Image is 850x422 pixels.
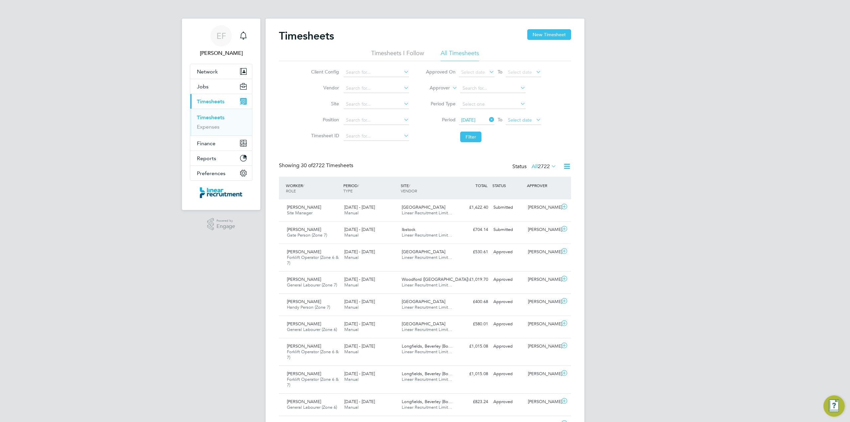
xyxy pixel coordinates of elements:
[182,19,260,210] nav: Main navigation
[344,282,359,288] span: Manual
[344,276,375,282] span: [DATE] - [DATE]
[190,109,252,136] div: Timesheets
[491,179,525,191] div: STATUS
[402,227,415,232] span: Ibstock
[344,210,359,216] span: Manual
[344,255,359,260] span: Manual
[287,232,327,238] span: Gate Person (Zone 7)
[287,327,337,332] span: General Labourer (Zone 6)
[525,319,560,330] div: [PERSON_NAME]
[344,321,375,327] span: [DATE] - [DATE]
[456,396,491,407] div: £823.24
[491,274,525,285] div: Approved
[461,117,475,123] span: [DATE]
[344,376,359,382] span: Manual
[287,276,321,282] span: [PERSON_NAME]
[456,202,491,213] div: £1,622.40
[287,321,321,327] span: [PERSON_NAME]
[402,327,452,332] span: Linear Recruitment Limit…
[344,399,375,404] span: [DATE] - [DATE]
[409,183,410,188] span: /
[402,276,468,282] span: Woodford ([GEOGRAPHIC_DATA])
[461,69,485,75] span: Select date
[287,349,339,360] span: Forklift Operator (Zone 6 & 7)
[344,327,359,332] span: Manual
[456,369,491,379] div: £1,015.08
[197,98,224,105] span: Timesheets
[197,114,224,121] a: Timesheets
[287,249,321,255] span: [PERSON_NAME]
[344,100,409,109] input: Search for...
[287,343,321,349] span: [PERSON_NAME]
[456,274,491,285] div: £1,019.70
[402,349,452,355] span: Linear Recruitment Limit…
[402,204,445,210] span: [GEOGRAPHIC_DATA]
[496,115,504,124] span: To
[190,64,252,79] button: Network
[402,232,452,238] span: Linear Recruitment Limit…
[190,136,252,151] button: Finance
[287,255,339,266] span: Forklift Operator (Zone 6 & 7)
[460,84,526,93] input: Search for...
[402,371,453,376] span: Longfields, Beverley (Bo…
[343,188,353,193] span: TYPE
[197,155,216,161] span: Reports
[525,396,560,407] div: [PERSON_NAME]
[525,179,560,191] div: APPROVER
[525,202,560,213] div: [PERSON_NAME]
[344,116,409,125] input: Search for...
[197,140,215,147] span: Finance
[532,163,556,170] label: All
[190,49,252,57] span: Emma Fitzgibbons
[287,204,321,210] span: [PERSON_NAME]
[190,25,252,57] a: EF[PERSON_NAME]
[525,274,560,285] div: [PERSON_NAME]
[303,183,304,188] span: /
[287,371,321,376] span: [PERSON_NAME]
[456,224,491,235] div: £704.14
[344,343,375,349] span: [DATE] - [DATE]
[344,304,359,310] span: Manual
[344,68,409,77] input: Search for...
[309,69,339,75] label: Client Config
[287,399,321,404] span: [PERSON_NAME]
[426,69,456,75] label: Approved On
[301,162,353,169] span: 2722 Timesheets
[279,29,334,43] h2: Timesheets
[309,85,339,91] label: Vendor
[491,369,525,379] div: Approved
[309,101,339,107] label: Site
[190,79,252,94] button: Jobs
[527,29,571,40] button: New Timesheet
[538,163,550,170] span: 2722
[456,296,491,307] div: £400.68
[216,218,235,224] span: Powered by
[344,227,375,232] span: [DATE] - [DATE]
[508,69,532,75] span: Select date
[190,151,252,165] button: Reports
[402,299,445,304] span: [GEOGRAPHIC_DATA]
[402,376,452,382] span: Linear Recruitment Limit…
[287,299,321,304] span: [PERSON_NAME]
[525,369,560,379] div: [PERSON_NAME]
[402,404,452,410] span: Linear Recruitment Limit…
[496,67,504,76] span: To
[309,133,339,139] label: Timesheet ID
[401,188,417,193] span: VENDOR
[344,204,375,210] span: [DATE] - [DATE]
[420,85,450,91] label: Approver
[456,247,491,258] div: £530.61
[344,232,359,238] span: Manual
[491,224,525,235] div: Submitted
[197,124,219,130] a: Expenses
[279,162,355,169] div: Showing
[491,341,525,352] div: Approved
[456,341,491,352] div: £1,015.08
[402,210,452,216] span: Linear Recruitment Limit…
[287,282,337,288] span: General Labourer (Zone 7)
[491,247,525,258] div: Approved
[525,224,560,235] div: [PERSON_NAME]
[287,227,321,232] span: [PERSON_NAME]
[358,183,359,188] span: /
[200,187,242,198] img: linearrecruitment-logo-retina.png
